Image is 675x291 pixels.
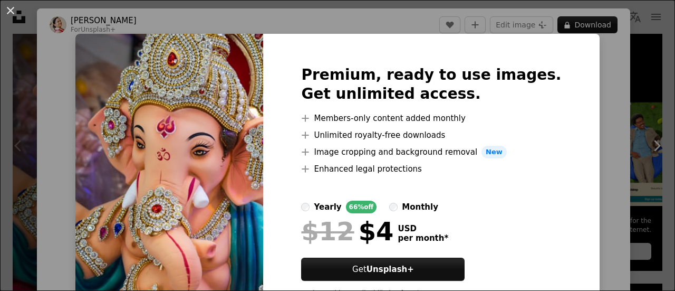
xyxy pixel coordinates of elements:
[301,65,561,104] h2: Premium, ready to use images. Get unlimited access.
[481,146,507,158] span: New
[301,163,561,175] li: Enhanced legal protections
[301,129,561,142] li: Unlimited royalty-free downloads
[301,218,393,245] div: $4
[398,224,448,233] span: USD
[398,233,448,243] span: per month *
[367,265,414,274] strong: Unsplash+
[314,201,341,213] div: yearly
[301,258,465,281] button: GetUnsplash+
[301,203,310,211] input: yearly66%off
[301,218,354,245] span: $12
[402,201,438,213] div: monthly
[389,203,398,211] input: monthly
[346,201,377,213] div: 66% off
[301,112,561,125] li: Members-only content added monthly
[301,146,561,158] li: Image cropping and background removal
